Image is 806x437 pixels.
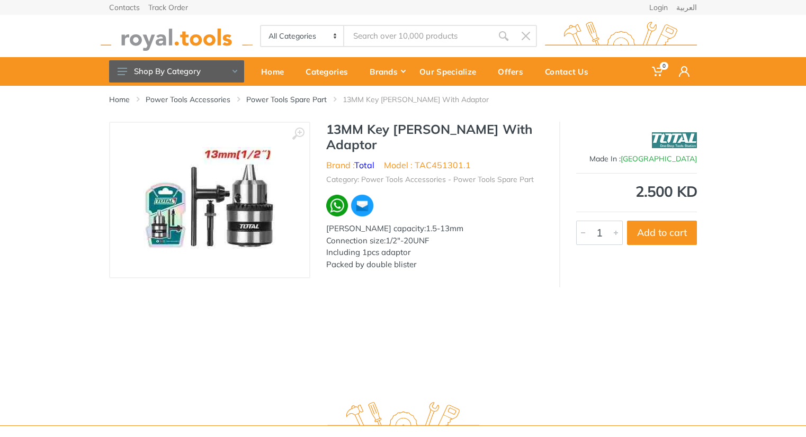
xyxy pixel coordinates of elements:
div: Home [254,60,298,83]
img: ma.webp [350,194,374,217]
li: 13MM Key [PERSON_NAME] With Adaptor [343,94,505,105]
h1: 13MM Key [PERSON_NAME] With Adaptor [326,122,543,152]
div: Offers [490,60,538,83]
a: Login [649,4,668,11]
select: Category [261,26,344,46]
a: Our Specialize [412,57,490,86]
span: 0 [660,62,668,70]
div: Our Specialize [412,60,490,83]
li: Model : TAC451301.1 [384,159,471,171]
img: royal.tools Logo [545,22,697,51]
button: Add to cart [627,221,697,245]
a: Power Tools Spare Part [246,94,327,105]
div: Brands [362,60,412,83]
a: Home [254,57,298,86]
img: Royal Tools - 13MM Key Chuck With Adaptor [144,147,276,253]
div: [PERSON_NAME] capacity:1.5-13mm Connection size:1/2"-20UNF Including 1pcs adaptor Packed by doubl... [326,223,543,270]
img: Total [652,127,697,153]
div: Categories [298,60,362,83]
div: Made In : [576,153,697,165]
a: Contacts [109,4,140,11]
a: Home [109,94,130,105]
img: wa.webp [326,195,348,216]
a: Offers [490,57,538,86]
a: Contact Us [538,57,603,86]
a: Track Order [148,4,188,11]
img: royal.tools Logo [327,402,479,431]
input: Site search [344,25,492,47]
a: Categories [298,57,362,86]
img: royal.tools Logo [101,22,253,51]
a: Power Tools Accessories [146,94,230,105]
a: Total [354,160,374,170]
li: Category: Power Tools Accessories - Power Tools Spare Part [326,174,534,185]
a: 0 [644,57,671,86]
div: Contact Us [538,60,603,83]
li: Brand : [326,159,374,171]
a: العربية [676,4,697,11]
button: Shop By Category [109,60,244,83]
span: [GEOGRAPHIC_DATA] [621,154,697,163]
div: 2.500 KD [576,184,697,199]
nav: breadcrumb [109,94,697,105]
